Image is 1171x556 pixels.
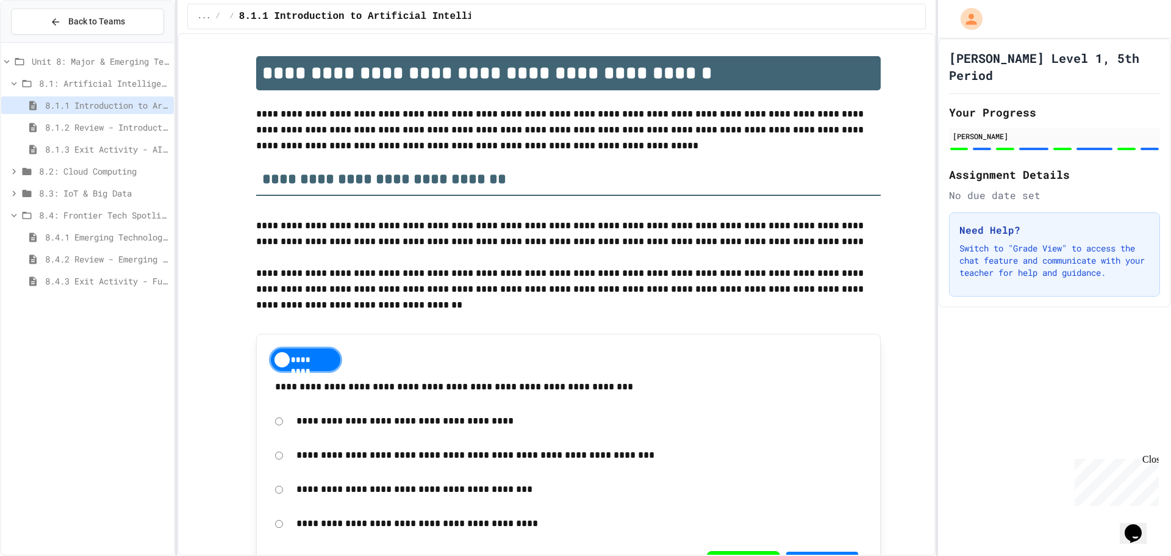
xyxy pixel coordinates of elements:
h1: [PERSON_NAME] Level 1, 5th Period [949,49,1160,84]
span: 8.1.3 Exit Activity - AI Detective [45,143,169,156]
span: Unit 8: Major & Emerging Technologies [32,55,169,68]
span: 8.1: Artificial Intelligence Basics [39,77,169,90]
h2: Your Progress [949,104,1160,121]
div: Chat with us now!Close [5,5,84,78]
button: Back to Teams [11,9,164,35]
span: 8.1.1 Introduction to Artificial Intelligence [239,9,503,24]
span: 8.2: Cloud Computing [39,165,169,178]
span: Back to Teams [68,15,125,28]
iframe: chat widget [1070,454,1159,506]
div: [PERSON_NAME] [953,131,1156,142]
span: / [215,12,220,21]
p: Switch to "Grade View" to access the chat feature and communicate with your teacher for help and ... [959,242,1150,279]
span: 8.4.2 Review - Emerging Technologies: Shaping Our Digital Future [45,253,169,265]
div: No due date set [949,188,1160,203]
span: / [230,12,234,21]
div: My Account [948,5,986,33]
span: 8.4.1 Emerging Technologies: Shaping Our Digital Future [45,231,169,244]
span: 8.4.3 Exit Activity - Future Tech Challenge [45,275,169,287]
h3: Need Help? [959,223,1150,237]
span: 8.4: Frontier Tech Spotlight [39,209,169,222]
iframe: chat widget [1120,507,1159,544]
h2: Assignment Details [949,166,1160,183]
span: 8.3: IoT & Big Data [39,187,169,200]
span: 8.1.2 Review - Introduction to Artificial Intelligence [45,121,169,134]
span: ... [198,12,211,21]
span: 8.1.1 Introduction to Artificial Intelligence [45,99,169,112]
